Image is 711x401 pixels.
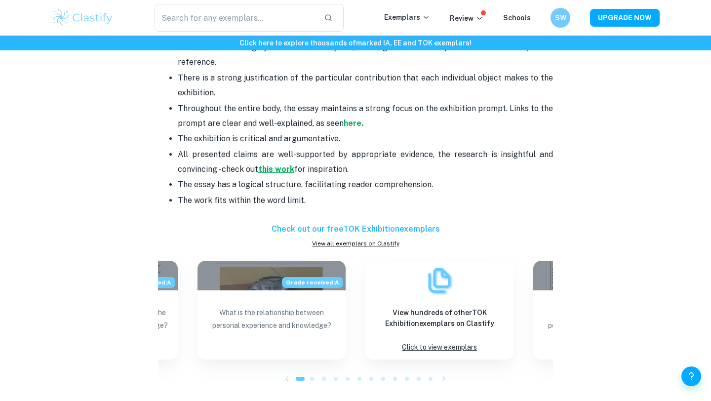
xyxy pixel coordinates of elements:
p: Exemplars [384,12,430,23]
p: Click to view exemplars [402,341,477,354]
p: What is the relationship between personal experience and knowledge? (Knowledge and Knower) [541,306,673,350]
img: Exemplars [425,266,454,295]
p: Review [450,13,483,24]
a: Blog exemplar: What is the relationship between personaGrade received:AWhat is the relationship b... [197,261,346,360]
p: The exhibition is critical and argumentative. [178,131,553,146]
img: Clastify logo [51,8,114,28]
p: The essay has a logical structure, facilitating reader comprehension. [178,177,553,192]
a: this exemplar [487,42,542,52]
p: There is a strong justification of the particular contribution that each individual object makes ... [178,71,553,101]
h6: Check out our free TOK Exhibition exemplars [158,223,553,235]
h6: View hundreds of other TOK Exhibition exemplars on Clastify [373,307,506,329]
p: All presented claims are well-supported by appropriate evidence, the research is insightful and c... [178,147,553,177]
a: this work [258,164,294,174]
input: Search for any exemplars... [155,4,316,32]
p: The work fits within the word limit. [178,193,553,208]
button: SW [551,8,570,28]
a: ExemplarsView hundreds of otherTOK Exhibitionexemplars on ClastifyClick to view exemplars [365,261,513,360]
a: Blog exemplar: What is the relationship between personaWhat is the relationship between personal ... [533,261,681,360]
span: Grade received: A [282,277,343,288]
h6: Click here to explore thousands of marked IA, EE and TOK exemplars ! [2,38,709,48]
p: Throughout the entire body, the essay maintains a strong focus on the exhibition prompt. Links to... [178,101,553,131]
button: Help and Feedback [681,366,701,386]
a: View all exemplars on Clastify [158,239,553,248]
p: The student thoroughly examines the objects, showing different viewpoints - see for reference. [178,40,553,70]
h6: SW [555,12,566,23]
a: here. [344,119,363,128]
a: Schools [503,14,531,22]
button: UPGRADE NOW [590,9,660,27]
p: What is the relationship between personal experience and knowledge? [205,306,338,350]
